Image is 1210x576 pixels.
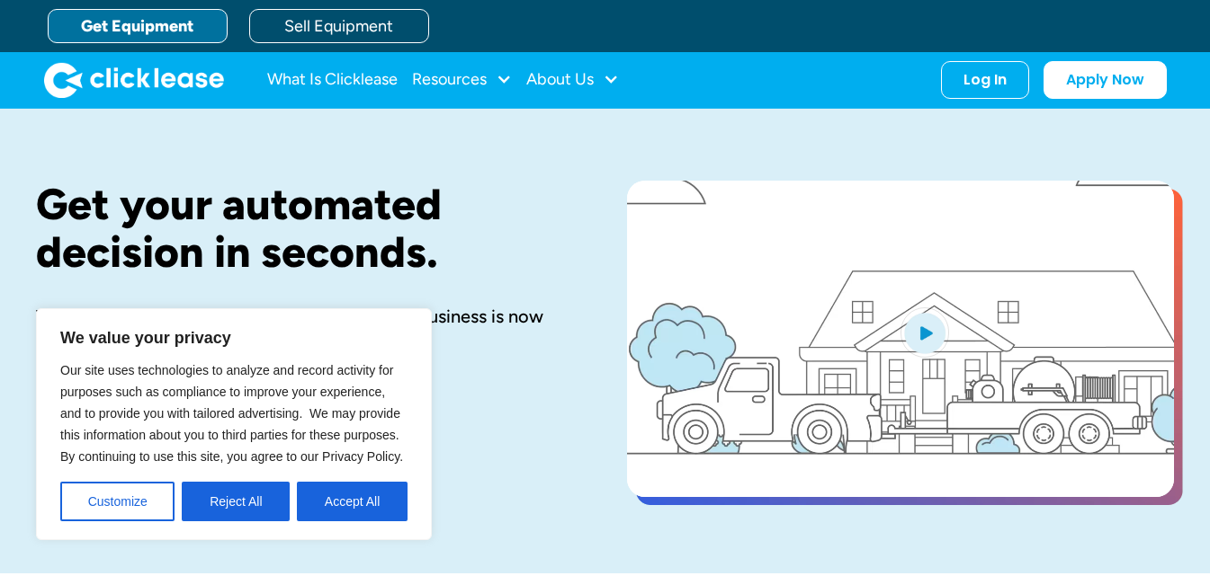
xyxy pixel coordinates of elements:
div: About Us [526,62,619,98]
button: Accept All [297,482,408,521]
button: Reject All [182,482,290,521]
button: Customize [60,482,175,521]
a: open lightbox [627,181,1174,497]
div: Log In [964,71,1007,89]
div: Resources [412,62,512,98]
p: We value your privacy [60,327,408,349]
img: Blue play button logo on a light blue circular background [901,307,949,358]
img: Clicklease logo [44,62,224,98]
div: We value your privacy [36,308,432,540]
h1: Get your automated decision in seconds. [36,181,569,276]
a: Get Equipment [48,9,228,43]
a: Apply Now [1044,61,1167,99]
div: The equipment you need to start or grow your business is now affordable with Clicklease. [36,305,569,351]
span: Our site uses technologies to analyze and record activity for purposes such as compliance to impr... [60,363,403,464]
a: home [44,62,224,98]
a: What Is Clicklease [267,62,398,98]
a: Sell Equipment [249,9,429,43]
